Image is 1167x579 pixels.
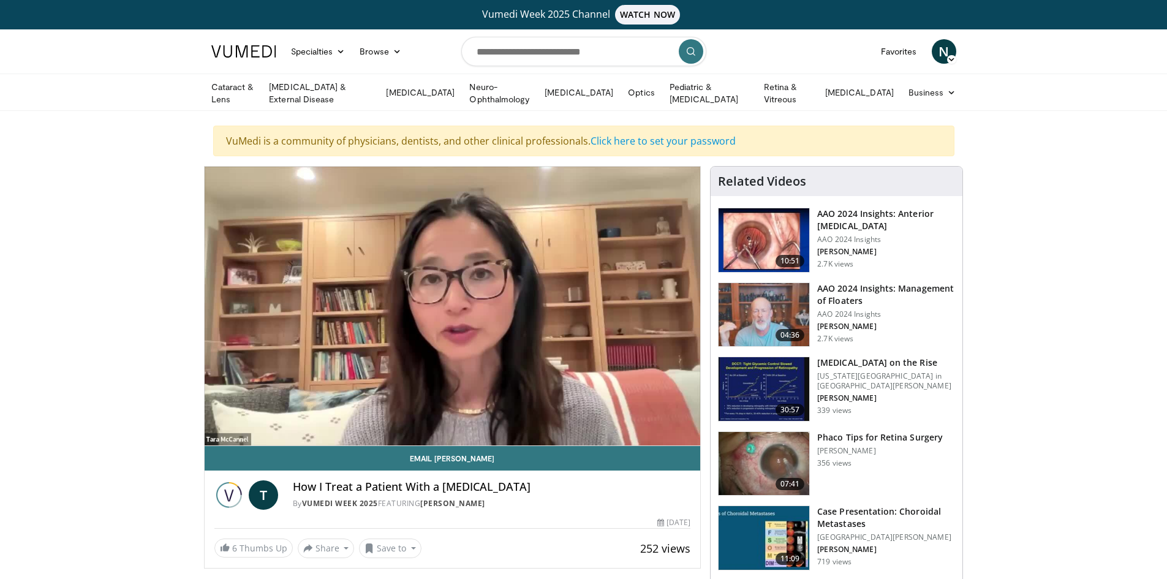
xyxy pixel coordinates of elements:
a: Browse [352,39,409,64]
span: 6 [232,542,237,554]
p: [PERSON_NAME] [817,545,955,554]
a: Email [PERSON_NAME] [205,446,701,471]
img: 8e655e61-78ac-4b3e-a4e7-f43113671c25.150x105_q85_crop-smart_upscale.jpg [719,283,809,347]
span: 252 views [640,541,690,556]
img: Vumedi Week 2025 [214,480,244,510]
p: [PERSON_NAME] [817,393,955,403]
img: VuMedi Logo [211,45,276,58]
a: 07:41 Phaco Tips for Retina Surgery [PERSON_NAME] 356 views [718,431,955,496]
span: 04:36 [776,329,805,341]
div: [DATE] [657,517,690,528]
a: Neuro-Ophthalmology [462,81,537,105]
p: [GEOGRAPHIC_DATA][PERSON_NAME] [817,532,955,542]
a: [MEDICAL_DATA] & External Disease [262,81,379,105]
a: Click here to set your password [591,134,736,148]
p: AAO 2024 Insights [817,309,955,319]
a: 10:51 AAO 2024 Insights: Anterior [MEDICAL_DATA] AAO 2024 Insights [PERSON_NAME] 2.7K views [718,208,955,273]
span: 11:09 [776,553,805,565]
a: T [249,480,278,510]
a: Retina & Vitreous [757,81,818,105]
input: Search topics, interventions [461,37,706,66]
a: [MEDICAL_DATA] [379,80,462,105]
a: Favorites [874,39,924,64]
p: 719 views [817,557,852,567]
h4: How I Treat a Patient With a [MEDICAL_DATA] [293,480,691,494]
h3: [MEDICAL_DATA] on the Rise [817,357,955,369]
p: 2.7K views [817,259,853,269]
a: 30:57 [MEDICAL_DATA] on the Rise [US_STATE][GEOGRAPHIC_DATA] in [GEOGRAPHIC_DATA][PERSON_NAME] [P... [718,357,955,422]
a: 04:36 AAO 2024 Insights: Management of Floaters AAO 2024 Insights [PERSON_NAME] 2.7K views [718,282,955,347]
a: Vumedi Week 2025 [302,498,378,509]
a: Vumedi Week 2025 ChannelWATCH NOW [213,5,954,25]
p: 2.7K views [817,334,853,344]
img: 9cedd946-ce28-4f52-ae10-6f6d7f6f31c7.150x105_q85_crop-smart_upscale.jpg [719,506,809,570]
img: fd942f01-32bb-45af-b226-b96b538a46e6.150x105_q85_crop-smart_upscale.jpg [719,208,809,272]
p: [PERSON_NAME] [817,322,955,331]
img: 4ce8c11a-29c2-4c44-a801-4e6d49003971.150x105_q85_crop-smart_upscale.jpg [719,357,809,421]
p: [US_STATE][GEOGRAPHIC_DATA] in [GEOGRAPHIC_DATA][PERSON_NAME] [817,371,955,391]
a: Pediatric & [MEDICAL_DATA] [662,81,757,105]
span: 30:57 [776,404,805,416]
a: Optics [621,80,662,105]
span: 07:41 [776,478,805,490]
p: 339 views [817,406,852,415]
span: 10:51 [776,255,805,267]
span: WATCH NOW [615,5,680,25]
a: [MEDICAL_DATA] [818,80,901,105]
h3: Case Presentation: Choroidal Metastases [817,505,955,530]
p: [PERSON_NAME] [817,247,955,257]
h3: Phaco Tips for Retina Surgery [817,431,943,444]
h3: AAO 2024 Insights: Management of Floaters [817,282,955,307]
a: [MEDICAL_DATA] [537,80,621,105]
h3: AAO 2024 Insights: Anterior [MEDICAL_DATA] [817,208,955,232]
h4: Related Videos [718,174,806,189]
button: Share [298,539,355,558]
p: AAO 2024 Insights [817,235,955,244]
div: By FEATURING [293,498,691,509]
div: VuMedi is a community of physicians, dentists, and other clinical professionals. [213,126,954,156]
a: Cataract & Lens [204,81,262,105]
a: 11:09 Case Presentation: Choroidal Metastases [GEOGRAPHIC_DATA][PERSON_NAME] [PERSON_NAME] 719 views [718,505,955,570]
p: 356 views [817,458,852,468]
a: Business [901,80,964,105]
button: Save to [359,539,421,558]
a: 6 Thumbs Up [214,539,293,558]
a: Specialties [284,39,353,64]
a: N [932,39,956,64]
a: [PERSON_NAME] [420,498,485,509]
p: [PERSON_NAME] [817,446,943,456]
img: 2b0bc81e-4ab6-4ab1-8b29-1f6153f15110.150x105_q85_crop-smart_upscale.jpg [719,432,809,496]
video-js: Video Player [205,167,701,446]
